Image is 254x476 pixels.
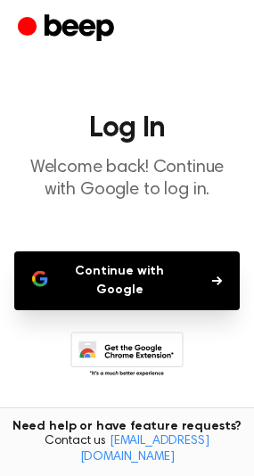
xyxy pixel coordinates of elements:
span: Contact us [11,434,243,465]
a: Beep [18,12,119,46]
button: Continue with Google [14,251,240,310]
h1: Log In [14,114,240,143]
p: Welcome back! Continue with Google to log in. [14,157,240,201]
a: [EMAIL_ADDRESS][DOMAIN_NAME] [80,435,209,464]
